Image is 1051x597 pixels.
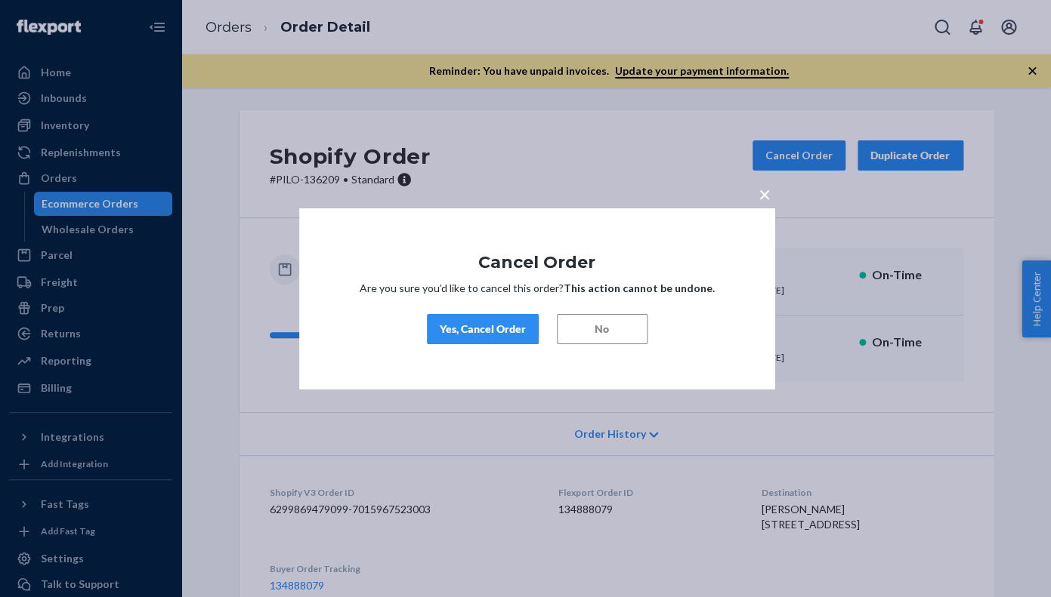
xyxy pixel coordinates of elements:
button: No [557,314,648,344]
h1: Cancel Order [345,253,730,271]
strong: This action cannot be undone. [564,282,715,294]
button: Yes, Cancel Order [427,314,539,344]
p: Are you sure you’d like to cancel this order? [345,281,730,296]
span: × [759,180,771,206]
div: Yes, Cancel Order [440,322,526,337]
